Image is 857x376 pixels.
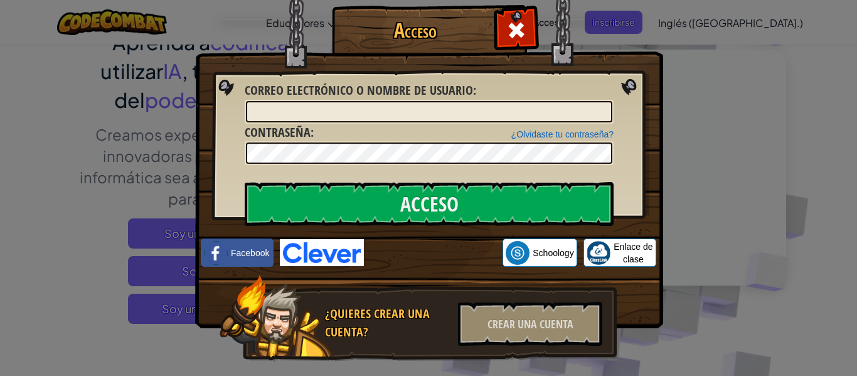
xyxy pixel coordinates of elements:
iframe: Iniciar sesión con el botón de Google [364,239,503,267]
img: classlink-logo-small.png [587,241,610,265]
input: Acceso [245,182,614,226]
font: Contraseña [245,124,311,141]
font: : [473,82,476,99]
font: : [311,124,314,141]
img: clever-logo-blue.png [280,239,364,266]
img: schoology.png [506,241,530,265]
font: ¿Quieres crear una cuenta? [325,305,430,340]
a: ¿Olvidaste tu contraseña? [511,129,614,139]
font: Correo electrónico o nombre de usuario [245,82,473,99]
img: facebook_small.png [204,241,228,265]
font: Acceso [394,16,437,44]
font: Crear una cuenta [487,316,573,332]
font: Enlace de clase [614,242,652,264]
font: Facebook [231,248,269,258]
font: Schoology [533,248,573,258]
